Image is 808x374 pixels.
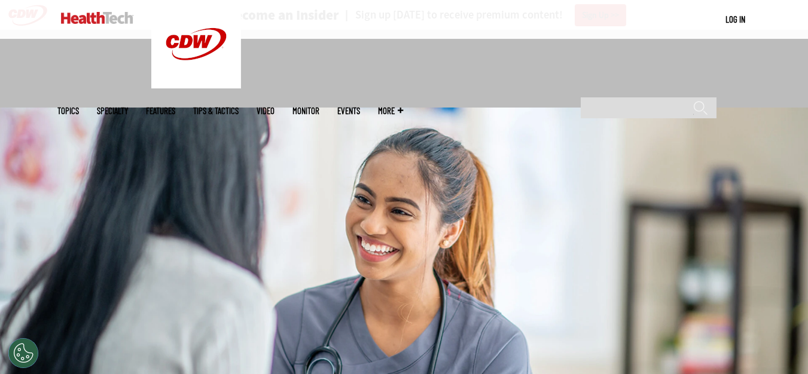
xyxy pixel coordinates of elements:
a: MonITor [292,106,319,115]
a: Log in [725,14,745,24]
a: Events [337,106,360,115]
img: Home [61,12,133,24]
div: User menu [725,13,745,26]
button: Open Preferences [8,338,38,368]
span: More [378,106,403,115]
a: Tips & Tactics [193,106,239,115]
span: Specialty [97,106,128,115]
div: Cookies Settings [8,338,38,368]
span: Topics [57,106,79,115]
a: CDW [151,79,241,91]
a: Video [257,106,275,115]
a: Features [146,106,175,115]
